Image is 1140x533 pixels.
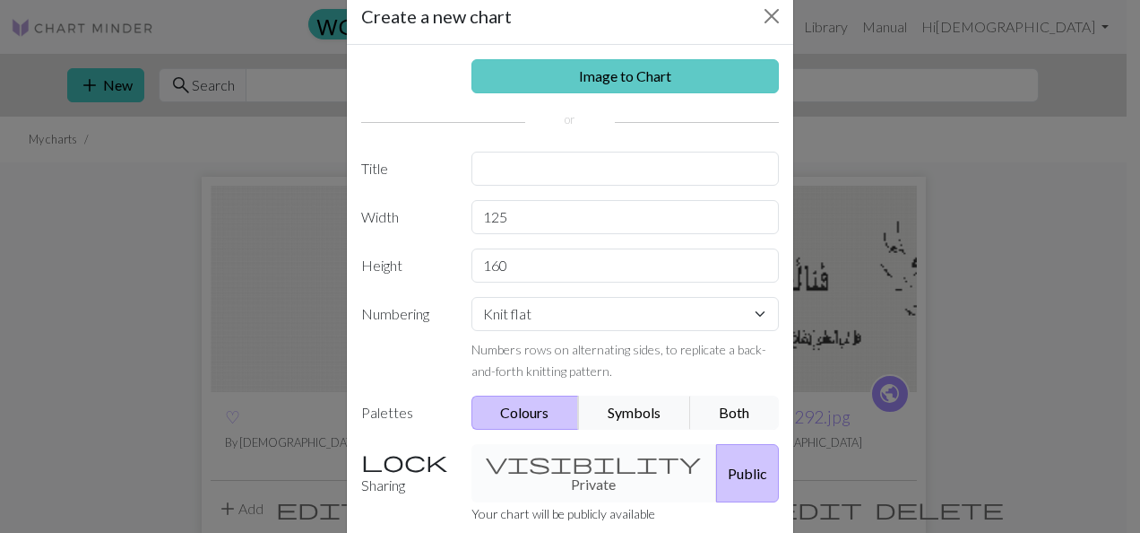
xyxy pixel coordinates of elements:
[471,59,780,93] a: Image to Chart
[350,444,461,502] label: Sharing
[716,444,779,502] button: Public
[350,297,461,381] label: Numbering
[757,2,786,31] button: Close
[350,249,461,283] label: Height
[350,200,461,234] label: Width
[471,506,655,521] small: Your chart will be publicly available
[578,396,691,430] button: Symbols
[471,342,766,379] small: Numbers rows on alternating sides, to replicate a back-and-forth knitting pattern.
[690,396,780,430] button: Both
[361,3,512,30] h5: Create a new chart
[350,396,461,430] label: Palettes
[350,152,461,186] label: Title
[471,396,580,430] button: Colours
